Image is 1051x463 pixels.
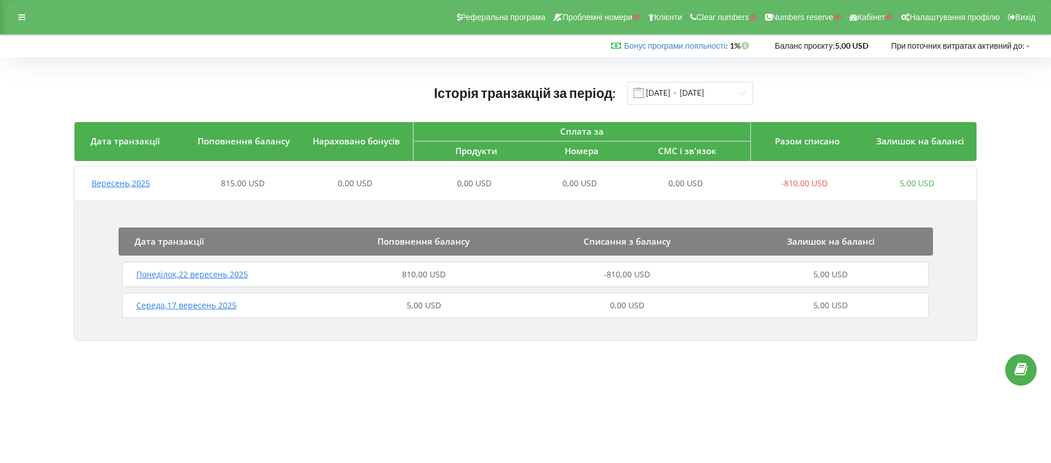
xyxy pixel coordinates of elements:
span: 0,00 USD [562,178,597,189]
span: Залишок на балансі [787,236,875,247]
span: СМС і зв'язок [658,145,717,156]
span: : [624,41,728,50]
span: Історія транзакцій за період: [434,85,616,101]
span: Залишок на балансі [876,135,964,147]
span: -810,00 USD [781,178,828,189]
span: Продукти [455,145,497,156]
span: Поповнення балансу [198,135,290,147]
span: Клієнти [654,13,682,22]
span: Баланс проєкту: [775,41,835,50]
span: Вихід [1015,13,1036,22]
strong: - [1026,41,1029,50]
span: Дата транзакції [135,236,204,247]
strong: 1% [730,41,752,50]
span: Поповнення балансу [377,236,470,247]
span: Вересень , 2025 [92,178,150,189]
span: Нараховано бонусів [313,135,400,147]
span: Номера [565,145,599,156]
span: Проблемні номери [562,13,632,22]
span: Списання з балансу [584,236,671,247]
span: Сплата за [560,125,604,137]
span: Дата транзакції [90,135,160,147]
span: Numbers reserve [772,13,833,22]
span: 0,00 USD [338,178,372,189]
span: При поточних витратах активний до: [891,41,1025,50]
span: 0,00 USD [610,300,644,311]
span: 5,00 USD [900,178,934,189]
strong: 5,00 USD [835,41,868,50]
span: 0,00 USD [668,178,703,189]
span: Реферальна програма [461,13,546,22]
span: 5,00 USD [813,300,848,311]
a: Бонус програми лояльності [624,41,726,50]
span: 5,00 USD [813,269,848,280]
span: Кабінет [857,13,885,22]
span: Clear numbers [696,13,749,22]
span: 810,00 USD [402,269,446,280]
span: Понеділок , 22 вересень 2025 [136,269,248,280]
span: -810,00 USD [604,269,650,280]
span: Разом списано [775,135,840,147]
span: 0,00 USD [457,178,491,189]
span: 5,00 USD [407,300,441,311]
span: Налаштування профілю [910,13,999,22]
span: 815,00 USD [221,178,265,189]
span: Середа , 17 вересень 2025 [136,300,237,311]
